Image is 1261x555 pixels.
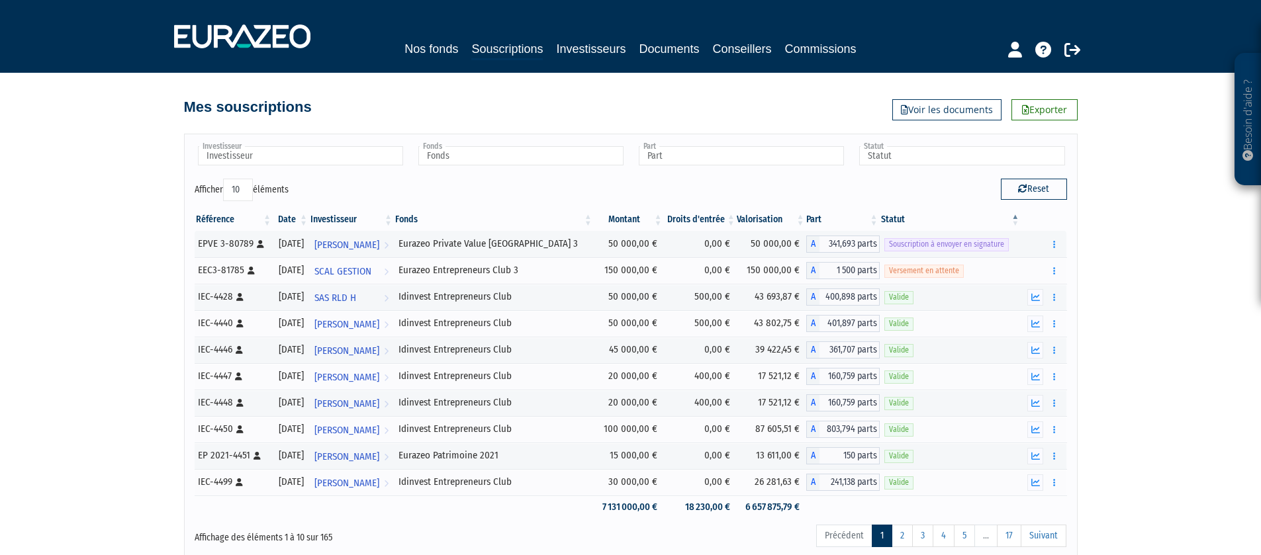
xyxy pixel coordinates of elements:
[884,238,1009,251] span: Souscription à envoyer en signature
[309,231,394,257] a: [PERSON_NAME]
[236,399,244,407] i: [Français] Personne physique
[664,390,737,416] td: 400,00 €
[398,369,589,383] div: Idinvest Entrepreneurs Club
[314,392,379,416] span: [PERSON_NAME]
[806,315,880,332] div: A - Idinvest Entrepreneurs Club
[195,208,273,231] th: Référence : activer pour trier la colonne par ordre croissant
[309,208,394,231] th: Investisseur: activer pour trier la colonne par ordre croissant
[737,469,806,495] td: 26 281,63 €
[819,447,880,464] span: 150 parts
[737,310,806,337] td: 43 802,75 €
[933,525,955,547] a: 4
[398,290,589,304] div: Idinvest Entrepreneurs Club
[664,284,737,310] td: 500,00 €
[277,396,304,409] div: [DATE]
[594,390,664,416] td: 20 000,00 €
[223,179,253,201] select: Afficheréléments
[404,40,458,58] a: Nos fonds
[884,344,913,357] span: Valide
[819,341,880,359] span: 361,707 parts
[785,40,857,58] a: Commissions
[819,235,880,253] span: 341,693 parts
[398,343,589,357] div: Idinvest Entrepreneurs Club
[806,474,819,491] span: A
[819,368,880,385] span: 160,759 parts
[892,525,913,547] a: 2
[277,369,304,383] div: [DATE]
[884,476,913,489] span: Valide
[314,471,379,495] span: [PERSON_NAME]
[806,288,880,306] div: A - Idinvest Entrepreneurs Club
[277,290,304,304] div: [DATE]
[309,310,394,337] a: [PERSON_NAME]
[806,368,819,385] span: A
[594,257,664,284] td: 150 000,00 €
[664,469,737,495] td: 0,00 €
[248,267,255,275] i: [Français] Personne physique
[314,233,379,257] span: [PERSON_NAME]
[314,259,371,284] span: SCAL GESTION
[806,315,819,332] span: A
[1011,99,1078,120] a: Exporter
[314,445,379,469] span: [PERSON_NAME]
[997,525,1021,547] a: 17
[1021,525,1066,547] a: Suivant
[806,262,880,279] div: A - Eurazeo Entrepreneurs Club 3
[384,233,389,257] i: Voir l'investisseur
[471,40,543,60] a: Souscriptions
[309,469,394,495] a: [PERSON_NAME]
[737,208,806,231] th: Valorisation: activer pour trier la colonne par ordre croissant
[806,341,819,359] span: A
[384,418,389,443] i: Voir l'investisseur
[664,231,737,257] td: 0,00 €
[236,293,244,301] i: [Français] Personne physique
[884,450,913,462] span: Valide
[384,445,389,469] i: Voir l'investisseur
[277,343,304,357] div: [DATE]
[198,237,269,251] div: EPVE 3-80789
[806,368,880,385] div: A - Idinvest Entrepreneurs Club
[713,40,772,58] a: Conseillers
[806,235,819,253] span: A
[737,337,806,363] td: 39 422,45 €
[954,525,975,547] a: 5
[594,310,664,337] td: 50 000,00 €
[819,421,880,438] span: 803,794 parts
[884,265,964,277] span: Versement en attente
[884,423,913,436] span: Valide
[384,259,389,284] i: Voir l'investisseur
[236,478,243,486] i: [Français] Personne physique
[277,263,304,277] div: [DATE]
[594,337,664,363] td: 45 000,00 €
[198,475,269,489] div: IEC-4499
[184,99,312,115] h4: Mes souscriptions
[273,208,309,231] th: Date: activer pour trier la colonne par ordre croissant
[235,372,242,380] i: [Français] Personne physique
[398,396,589,409] div: Idinvest Entrepreneurs Club
[806,394,880,411] div: A - Idinvest Entrepreneurs Club
[277,475,304,489] div: [DATE]
[309,284,394,310] a: SAS RLD H
[664,363,737,390] td: 400,00 €
[198,369,269,383] div: IEC-4447
[398,263,589,277] div: Eurazeo Entrepreneurs Club 3
[236,320,244,327] i: [Français] Personne physique
[198,316,269,330] div: IEC-4440
[174,24,310,48] img: 1732889491-logotype_eurazeo_blanc_rvb.png
[594,495,664,519] td: 7 131 000,00 €
[384,339,389,363] i: Voir l'investisseur
[398,316,589,330] div: Idinvest Entrepreneurs Club
[398,422,589,436] div: Idinvest Entrepreneurs Club
[594,443,664,469] td: 15 000,00 €
[819,394,880,411] span: 160,759 parts
[556,40,626,58] a: Investisseurs
[806,447,880,464] div: A - Eurazeo Patrimoine 2021
[884,370,913,383] span: Valide
[806,208,880,231] th: Part: activer pour trier la colonne par ordre croissant
[277,316,304,330] div: [DATE]
[309,416,394,443] a: [PERSON_NAME]
[309,443,394,469] a: [PERSON_NAME]
[195,523,547,544] div: Affichage des éléments 1 à 10 sur 165
[737,416,806,443] td: 87 605,51 €
[195,179,289,201] label: Afficher éléments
